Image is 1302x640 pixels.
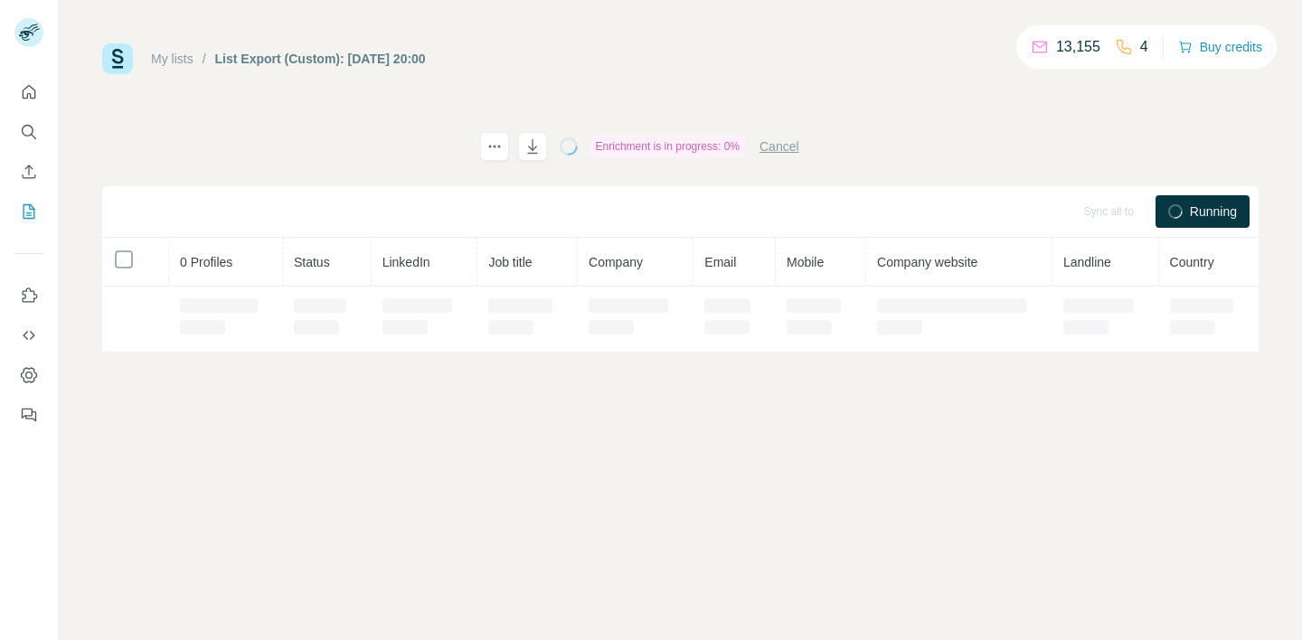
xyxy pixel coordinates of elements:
[102,132,464,161] h1: List Export (Custom): [DATE] 20:00
[14,319,43,352] button: Use Surfe API
[787,255,824,269] span: Mobile
[294,255,330,269] span: Status
[1063,255,1111,269] span: Landline
[1190,202,1237,221] span: Running
[215,50,426,68] div: List Export (Custom): [DATE] 20:00
[1178,34,1262,60] button: Buy credits
[14,155,43,188] button: Enrich CSV
[590,136,745,157] div: Enrichment is in progress: 0%
[14,359,43,391] button: Dashboard
[704,255,736,269] span: Email
[759,137,799,155] button: Cancel
[877,255,977,269] span: Company website
[1056,36,1100,58] p: 13,155
[14,279,43,312] button: Use Surfe on LinkedIn
[382,255,430,269] span: LinkedIn
[14,399,43,431] button: Feedback
[589,255,643,269] span: Company
[14,116,43,148] button: Search
[203,50,206,68] li: /
[1140,36,1148,58] p: 4
[151,52,193,66] a: My lists
[488,255,532,269] span: Job title
[1170,255,1214,269] span: Country
[14,76,43,108] button: Quick start
[480,132,509,161] button: actions
[102,43,133,74] img: Surfe Logo
[180,255,232,269] span: 0 Profiles
[14,195,43,228] button: My lists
